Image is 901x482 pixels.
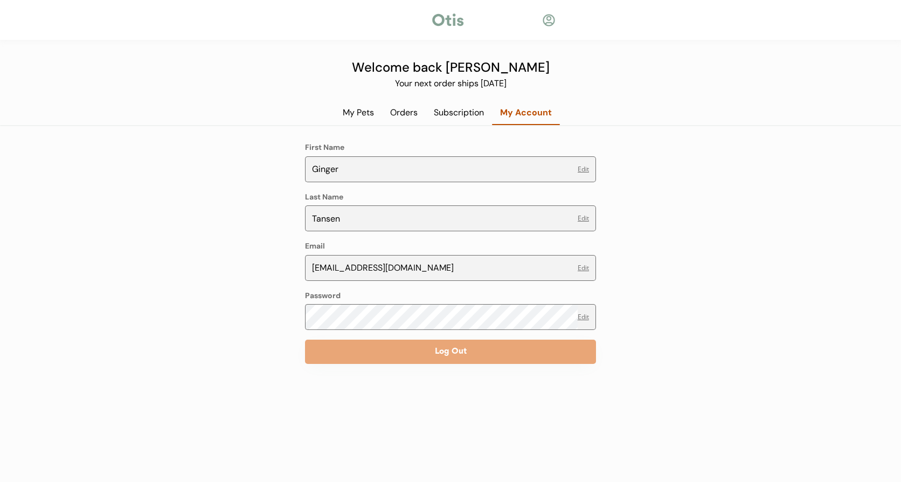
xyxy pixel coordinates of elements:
div: Welcome back [PERSON_NAME] [345,58,556,77]
button: Edit [578,314,589,320]
button: Edit [578,265,589,271]
div: Edit [578,166,589,173]
div: Password [305,291,341,301]
button: Edit [578,215,589,222]
div: Orders [382,107,426,119]
div: Last Name [305,192,343,203]
div: Subscription [426,107,492,119]
div: Your next order ships [DATE] [345,77,556,93]
button: Log Out [305,340,596,364]
div: Email [305,241,325,252]
div: My Account [492,107,560,119]
div: First Name [305,142,344,153]
div: My Pets [335,107,382,119]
